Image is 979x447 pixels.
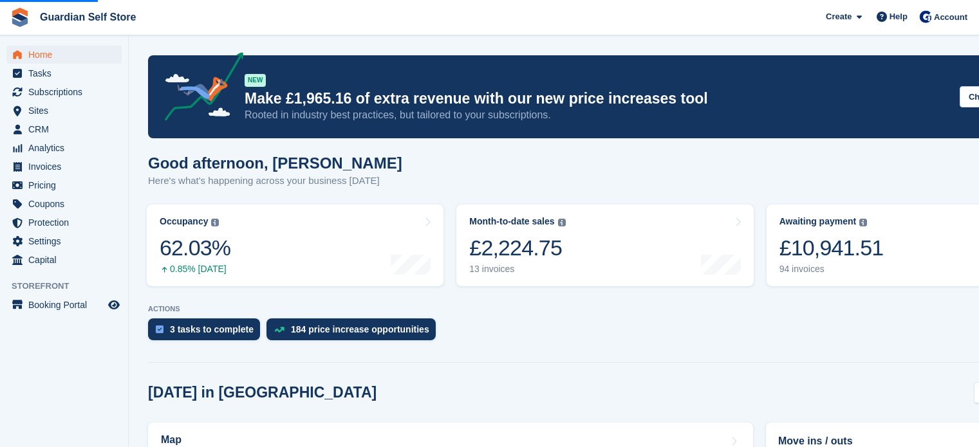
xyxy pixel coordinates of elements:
a: menu [6,120,122,138]
p: Here's what's happening across your business [DATE] [148,174,402,188]
a: Preview store [106,297,122,313]
a: menu [6,176,122,194]
a: Occupancy 62.03% 0.85% [DATE] [147,205,443,286]
a: Month-to-date sales £2,224.75 13 invoices [456,205,753,286]
span: Subscriptions [28,83,106,101]
div: £2,224.75 [469,235,565,261]
img: price-adjustments-announcement-icon-8257ccfd72463d97f412b2fc003d46551f7dbcb40ab6d574587a9cd5c0d94... [154,52,244,125]
img: price_increase_opportunities-93ffe204e8149a01c8c9dc8f82e8f89637d9d84a8eef4429ea346261dce0b2c0.svg [274,327,284,333]
span: Settings [28,232,106,250]
a: menu [6,195,122,213]
span: Invoices [28,158,106,176]
a: menu [6,102,122,120]
div: 94 invoices [779,264,884,275]
div: 62.03% [160,235,230,261]
span: Protection [28,214,106,232]
span: Coupons [28,195,106,213]
a: 184 price increase opportunities [266,318,442,347]
h2: Map [161,434,182,446]
div: Occupancy [160,216,208,227]
div: NEW [245,74,266,87]
img: Tom Scott [919,10,932,23]
div: 0.85% [DATE] [160,264,230,275]
a: menu [6,46,122,64]
a: menu [6,158,122,176]
a: menu [6,214,122,232]
img: icon-info-grey-7440780725fd019a000dd9b08b2336e03edf1995a4989e88bcd33f0948082b44.svg [558,219,566,226]
span: Home [28,46,106,64]
a: menu [6,232,122,250]
span: Account [934,11,967,24]
img: task-75834270c22a3079a89374b754ae025e5fb1db73e45f91037f5363f120a921f8.svg [156,325,163,333]
p: Make £1,965.16 of extra revenue with our new price increases tool [245,89,949,108]
h1: Good afternoon, [PERSON_NAME] [148,154,402,172]
p: Rooted in industry best practices, but tailored to your subscriptions. [245,108,949,122]
div: 13 invoices [469,264,565,275]
div: Awaiting payment [779,216,857,227]
span: Capital [28,251,106,269]
div: £10,941.51 [779,235,884,261]
a: menu [6,139,122,157]
img: icon-info-grey-7440780725fd019a000dd9b08b2336e03edf1995a4989e88bcd33f0948082b44.svg [211,219,219,226]
span: Storefront [12,280,128,293]
div: 3 tasks to complete [170,324,254,334]
span: Analytics [28,139,106,157]
span: Sites [28,102,106,120]
span: Booking Portal [28,296,106,314]
a: menu [6,251,122,269]
a: menu [6,83,122,101]
div: 184 price increase opportunities [291,324,429,334]
a: Guardian Self Store [35,6,141,28]
span: Tasks [28,64,106,82]
span: Create [826,10,852,23]
span: CRM [28,120,106,138]
div: Month-to-date sales [469,216,554,227]
img: stora-icon-8386f47178a22dfd0bd8f6a31ec36ba5ce8667c1dd55bd0f319d3a0aa187defe.svg [10,8,30,27]
img: icon-info-grey-7440780725fd019a000dd9b08b2336e03edf1995a4989e88bcd33f0948082b44.svg [859,219,867,226]
a: 3 tasks to complete [148,318,266,347]
span: Pricing [28,176,106,194]
span: Help [890,10,908,23]
h2: [DATE] in [GEOGRAPHIC_DATA] [148,384,377,401]
a: menu [6,296,122,314]
a: menu [6,64,122,82]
